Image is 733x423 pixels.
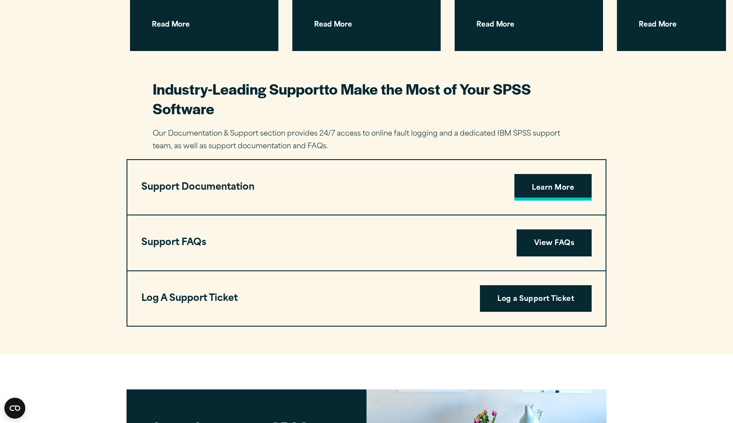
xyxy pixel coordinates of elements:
span: Read More [477,15,581,28]
span: Read More [152,15,256,28]
h2: to Make the Most of Your SPSS Software [153,79,580,118]
a: View FAQs [517,229,592,256]
span: Read More [315,15,419,28]
a: Log a Support Ticket [480,285,592,312]
strong: Industry-Leading Support [153,78,324,99]
a: Learn More [514,174,592,201]
h3: Support Documentation [141,179,254,196]
h3: Log A Support Ticket [141,290,238,307]
h3: Support FAQs [141,235,206,251]
p: Our Documentation & Support section provides 24/7 access to online fault logging and a dedicated ... [153,128,580,153]
button: Open CMP widget [4,398,25,419]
